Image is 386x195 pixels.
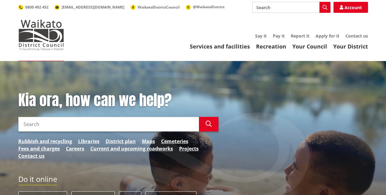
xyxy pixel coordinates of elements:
a: Say it [255,33,267,39]
a: Projects [179,145,199,152]
a: Contact us [345,33,368,39]
span: @WaikatoDistrict [193,4,225,9]
a: Report it [291,33,309,39]
a: @WaikatoDistrict [186,4,225,9]
a: Recreation [256,43,286,50]
span: 0800 492 452 [25,5,49,10]
img: Waikato District Council - Te Kaunihera aa Takiwaa o Waikato [18,20,64,50]
a: Current and upcoming roadworks [90,145,173,152]
a: WaikatoDistrictCouncil [131,5,180,10]
a: Your Council [292,43,327,50]
h2: Do it online [18,175,57,186]
a: District plan [106,138,136,145]
a: Rubbish and recycling [18,138,72,145]
a: Contact us [18,152,45,160]
a: Fees and charges [18,145,60,152]
a: Careers [66,145,84,152]
a: Apply for it [316,33,339,39]
a: Pay it [273,33,285,39]
a: Maps [142,138,155,145]
input: Search input [252,2,330,13]
a: 0800 492 452 [18,5,49,10]
a: [EMAIL_ADDRESS][DOMAIN_NAME] [55,5,124,10]
a: Libraries [78,138,99,145]
input: Search input [18,117,199,132]
span: WaikatoDistrictCouncil [138,5,180,10]
a: Your District [333,43,368,50]
a: Account [334,2,368,13]
span: [EMAIL_ADDRESS][DOMAIN_NAME] [62,5,124,10]
a: Services and facilities [190,43,250,50]
a: Cemeteries [161,138,188,145]
h1: Kia ora, how can we help? [18,92,218,109]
